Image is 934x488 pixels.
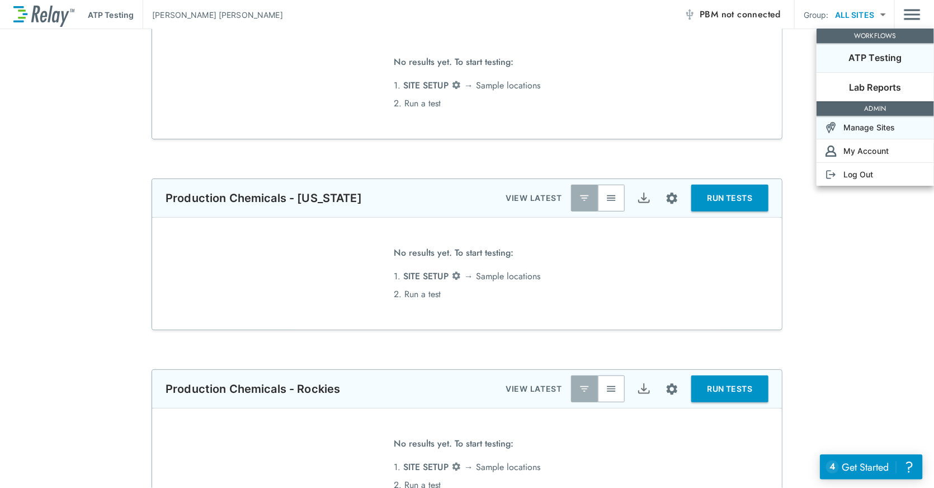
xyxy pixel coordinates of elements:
[825,169,837,180] img: Log Out Icon
[843,121,895,133] p: Manage Sites
[825,146,837,157] img: Account
[849,81,902,94] p: Lab Reports
[848,51,902,64] p: ATP Testing
[819,31,932,41] p: WORKFLOWS
[819,104,932,114] p: ADMIN
[825,122,837,133] img: Sites
[843,168,874,180] p: Log Out
[843,145,889,157] p: My Account
[820,454,923,480] iframe: Resource center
